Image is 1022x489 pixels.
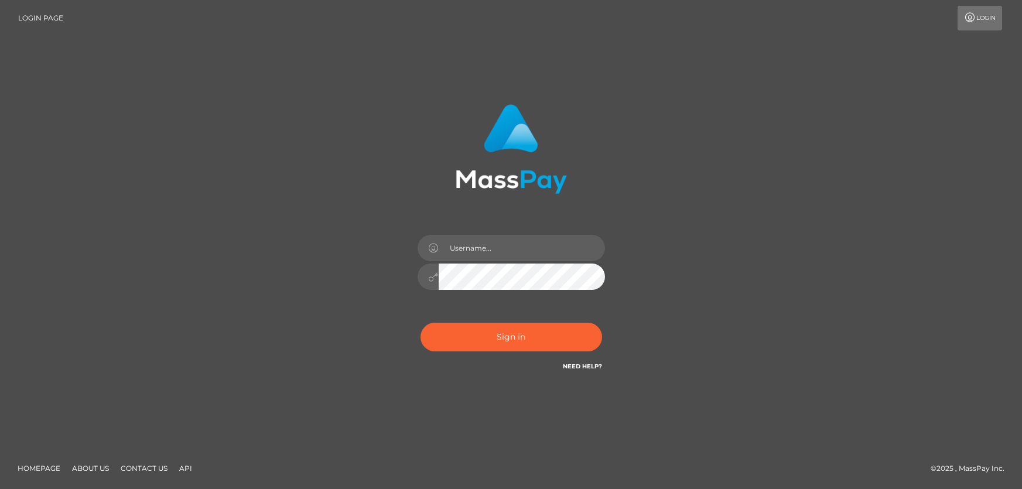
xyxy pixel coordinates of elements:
a: Login Page [18,6,63,30]
img: MassPay Login [456,104,567,194]
input: Username... [439,235,605,261]
a: Need Help? [563,363,602,370]
a: Homepage [13,459,65,477]
div: © 2025 , MassPay Inc. [931,462,1013,475]
a: Login [958,6,1002,30]
a: API [175,459,197,477]
a: Contact Us [116,459,172,477]
button: Sign in [421,323,602,351]
a: About Us [67,459,114,477]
